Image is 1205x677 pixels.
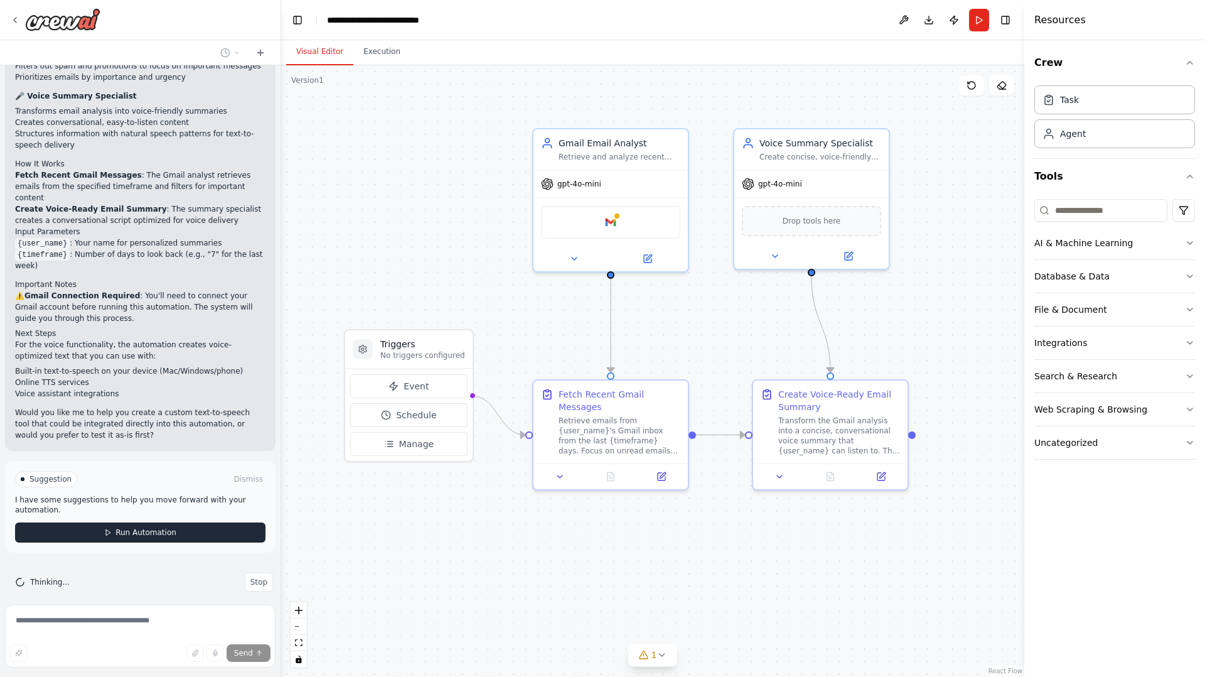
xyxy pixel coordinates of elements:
[1060,94,1079,106] div: Task
[289,11,306,29] button: Hide left sidebar
[353,39,410,65] button: Execution
[532,128,689,273] div: Gmail Email AnalystRetrieve and analyze recent Gmail messages to identify important emails that {...
[559,152,680,162] div: Retrieve and analyze recent Gmail messages to identify important emails that {user_name} may have...
[350,403,468,427] button: Schedule
[1034,370,1117,382] div: Search & Research
[612,251,683,266] button: Open in side panel
[15,237,265,249] li: : Your name for personalized summaries
[250,577,267,587] span: Stop
[399,438,434,450] span: Manage
[291,619,307,635] button: zoom out
[15,158,265,170] h2: How It Works
[344,329,474,462] div: TriggersNo triggers configuredEventScheduleManage
[15,60,265,72] li: Filters out spam and promotions to focus on important messages
[559,137,680,149] div: Gmail Email Analyst
[15,523,265,543] button: Run Automation
[15,495,265,515] p: I have some suggestions to help you move forward with your automation.
[15,328,265,339] h2: Next Steps
[206,644,224,662] button: Click to speak your automation idea
[759,152,881,162] div: Create concise, voice-friendly summaries of email analysis results that can be easily spoken alou...
[805,276,837,372] g: Edge from 870d082f-8182-4bb7-97ba-4dace5c93d98 to ee636bfb-b6da-4c1e-a834-ce67d08c58ce
[1034,227,1195,259] button: AI & Machine Learning
[1060,127,1086,140] div: Agent
[291,635,307,651] button: fit view
[759,137,881,149] div: Voice Summary Specialist
[215,45,245,60] button: Switch to previous chat
[1034,403,1147,416] div: Web Scraping & Browsing
[15,92,137,100] strong: 🎤 Voice Summary Specialist
[783,215,841,227] span: Drop tools here
[1034,194,1195,470] div: Tools
[1034,260,1195,293] button: Database & Data
[286,39,353,65] button: Visual Editor
[30,577,70,587] span: Thinking...
[532,379,689,490] div: Fetch Recent Gmail MessagesRetrieve emails from {user_name}'s Gmail inbox from the last {timefram...
[24,291,140,300] strong: Gmail Connection Required
[291,602,307,619] button: zoom in
[15,290,265,324] p: ⚠️ : You'll need to connect your Gmail account before running this automation. The system will gu...
[15,249,70,261] code: {timeframe}
[15,377,265,388] li: Online TTS services
[350,432,468,456] button: Manage
[291,75,324,85] div: Version 1
[1034,426,1195,459] button: Uncategorized
[1034,303,1107,316] div: File & Document
[380,338,465,350] h3: Triggers
[651,649,657,661] span: 1
[1034,327,1195,359] button: Integrations
[559,388,680,413] div: Fetch Recent Gmail Messages
[15,205,167,214] strong: Create Voice-Ready Email Summary
[471,389,525,441] g: Edge from triggers to b87dbc30-ffe8-48cf-b705-ba50a5bb771c
[557,179,601,189] span: gpt-4o-mini
[696,429,745,441] g: Edge from b87dbc30-ffe8-48cf-b705-ba50a5bb771c to ee636bfb-b6da-4c1e-a834-ce67d08c58ce
[1034,270,1110,283] div: Database & Data
[15,128,265,151] li: Structures information with natural speech patterns for text-to-speech delivery
[758,179,802,189] span: gpt-4o-mini
[234,648,253,658] span: Send
[15,249,265,271] li: : Number of days to look back (e.g., "7" for the last week)
[1034,237,1133,249] div: AI & Machine Learning
[186,644,204,662] button: Upload files
[245,573,273,592] button: Stop
[15,226,265,237] h2: Input Parameters
[15,407,265,441] p: Would you like me to help you create a custom text-to-speech tool that could be integrated direct...
[15,366,265,377] li: Built-in text-to-speech on your device (Mac/Windows/phone)
[1034,337,1087,349] div: Integrations
[15,388,265,399] li: Voice assistant integrations
[733,128,890,270] div: Voice Summary SpecialistCreate concise, voice-friendly summaries of email analysis results that c...
[804,469,857,484] button: No output available
[15,170,265,203] li: : The Gmail analyst retrieves emails from the specified timeframe and filters for important content
[629,644,677,667] button: 1
[380,350,465,360] p: No triggers configured
[1034,393,1195,426] button: Web Scraping & Browsing
[997,11,1014,29] button: Hide right sidebar
[15,72,265,83] li: Prioritizes emails by importance and urgency
[778,388,900,413] div: Create Voice-Ready Email Summary
[15,279,265,290] h2: Important Notes
[1034,360,1195,393] button: Search & Research
[988,668,1022,674] a: React Flow attribution
[859,469,902,484] button: Open in side panel
[778,416,900,456] div: Transform the Gmail analysis into a concise, conversational voice summary that {user_name} can li...
[559,416,680,456] div: Retrieve emails from {user_name}'s Gmail inbox from the last {timeframe} days. Focus on unread em...
[350,374,468,398] button: Event
[604,279,617,372] g: Edge from 4a9d94e2-9635-4188-b656-3fb12fb1afc6 to b87dbc30-ffe8-48cf-b705-ba50a5bb771c
[1034,80,1195,158] div: Crew
[15,238,70,249] code: {user_name}
[752,379,909,490] div: Create Voice-Ready Email SummaryTransform the Gmail analysis into a concise, conversational voice...
[15,117,265,128] li: Creates conversational, easy-to-listen content
[29,474,72,484] span: Suggestion
[227,644,270,662] button: Send
[584,469,638,484] button: No output available
[250,45,270,60] button: Start a new chat
[15,339,265,362] p: For the voice functionality, the automation creates voice-optimized text that you can use with:
[15,106,265,117] li: Transforms email analysis into voice-friendly summaries
[1034,13,1086,28] h4: Resources
[640,469,683,484] button: Open in side panel
[603,215,618,230] img: Google gmail
[15,203,265,226] li: : The summary specialist creates a conversational script optimized for voice delivery
[813,249,884,264] button: Open in side panel
[396,409,436,421] span: Schedule
[1034,436,1098,449] div: Uncategorized
[404,380,429,393] span: Event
